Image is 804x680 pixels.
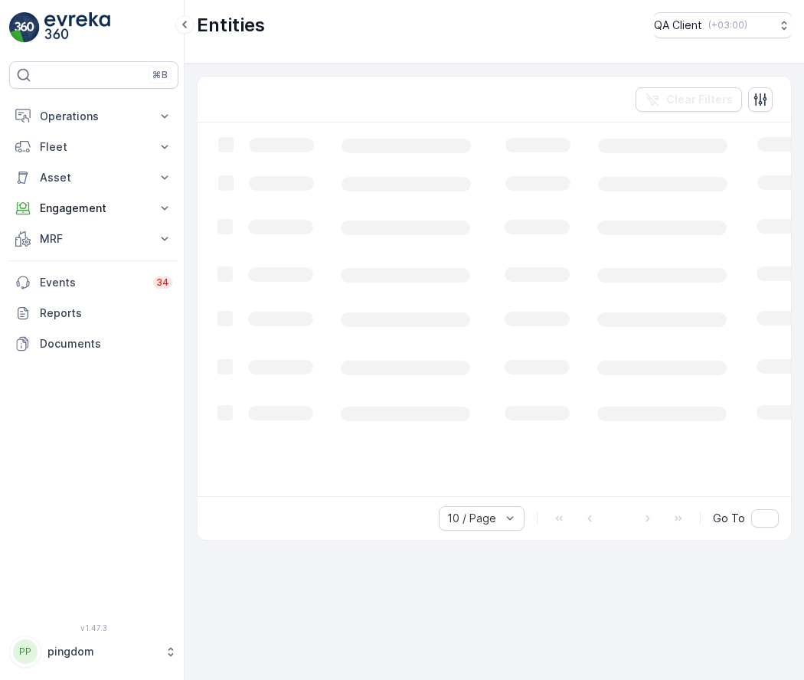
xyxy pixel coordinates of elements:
[40,306,172,321] p: Reports
[40,275,144,290] p: Events
[708,19,747,31] p: ( +03:00 )
[9,298,178,329] a: Reports
[713,511,745,526] span: Go To
[40,201,148,216] p: Engagement
[197,13,265,38] p: Entities
[40,109,148,124] p: Operations
[654,18,702,33] p: QA Client
[9,224,178,254] button: MRF
[9,193,178,224] button: Engagement
[9,12,40,43] img: logo
[654,12,792,38] button: QA Client(+03:00)
[13,639,38,664] div: PP
[40,139,148,155] p: Fleet
[40,170,148,185] p: Asset
[9,636,178,668] button: PPpingdom
[44,12,110,43] img: logo_light-DOdMpM7g.png
[666,92,733,107] p: Clear Filters
[152,69,168,81] p: ⌘B
[9,132,178,162] button: Fleet
[9,162,178,193] button: Asset
[40,336,172,351] p: Documents
[9,623,178,633] span: v 1.47.3
[156,276,169,289] p: 34
[9,267,178,298] a: Events34
[9,329,178,359] a: Documents
[40,231,148,247] p: MRF
[47,644,157,659] p: pingdom
[9,101,178,132] button: Operations
[636,87,742,112] button: Clear Filters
